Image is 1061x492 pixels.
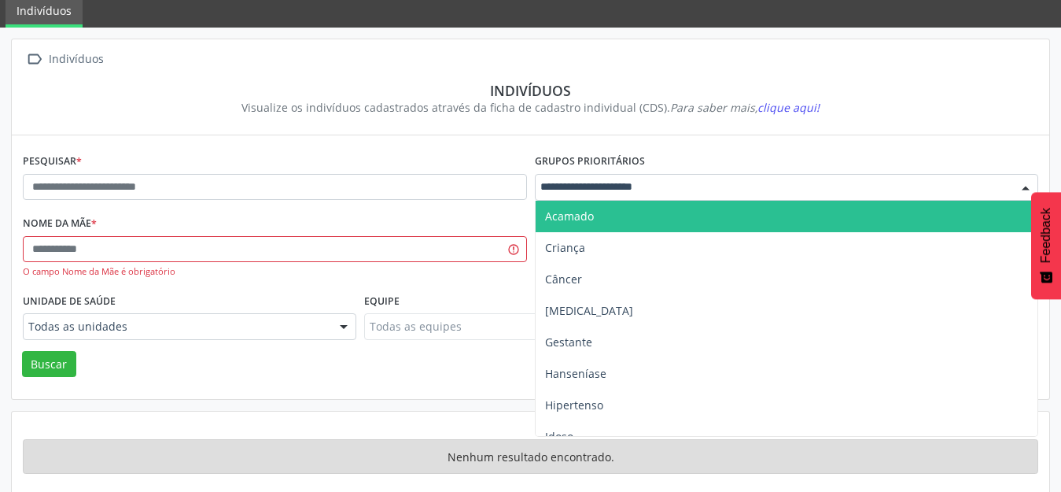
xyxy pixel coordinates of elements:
[23,150,82,174] label: Pesquisar
[46,48,106,71] div: Indivíduos
[364,289,400,313] label: Equipe
[545,272,582,287] span: Câncer
[1031,192,1061,299] button: Feedback - Mostrar pesquisa
[23,265,527,279] div: O campo Nome da Mãe é obrigatório
[1039,208,1053,263] span: Feedback
[545,335,592,350] span: Gestante
[545,303,633,318] span: [MEDICAL_DATA]
[22,351,76,378] button: Buscar
[34,82,1027,99] div: Indivíduos
[545,398,603,412] span: Hipertenso
[23,289,116,313] label: Unidade de saúde
[23,439,1038,474] div: Nenhum resultado encontrado.
[23,48,46,71] i: 
[34,99,1027,116] div: Visualize os indivíduos cadastrados através da ficha de cadastro individual (CDS).
[28,319,324,335] span: Todas as unidades
[670,100,820,115] i: Para saber mais,
[545,429,573,444] span: Idoso
[535,150,645,174] label: Grupos prioritários
[545,240,585,255] span: Criança
[545,366,606,381] span: Hanseníase
[757,100,820,115] span: clique aqui!
[23,212,97,236] label: Nome da mãe
[545,209,594,224] span: Acamado
[23,48,106,71] a:  Indivíduos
